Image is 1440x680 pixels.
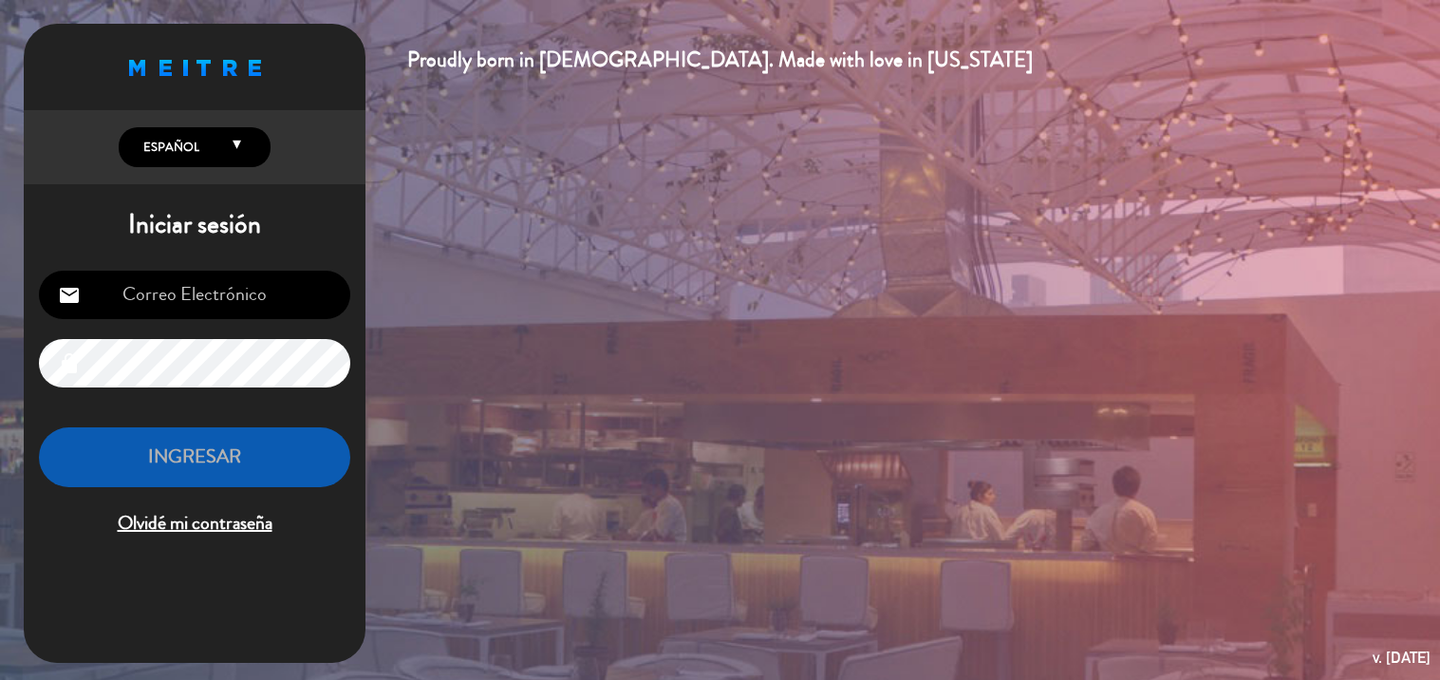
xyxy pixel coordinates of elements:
[39,427,350,487] button: INGRESAR
[39,508,350,539] span: Olvidé mi contraseña
[1373,645,1431,671] div: v. [DATE]
[39,271,350,319] input: Correo Electrónico
[58,284,81,307] i: email
[139,138,199,157] span: Español
[24,209,365,241] h1: Iniciar sesión
[58,352,81,375] i: lock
